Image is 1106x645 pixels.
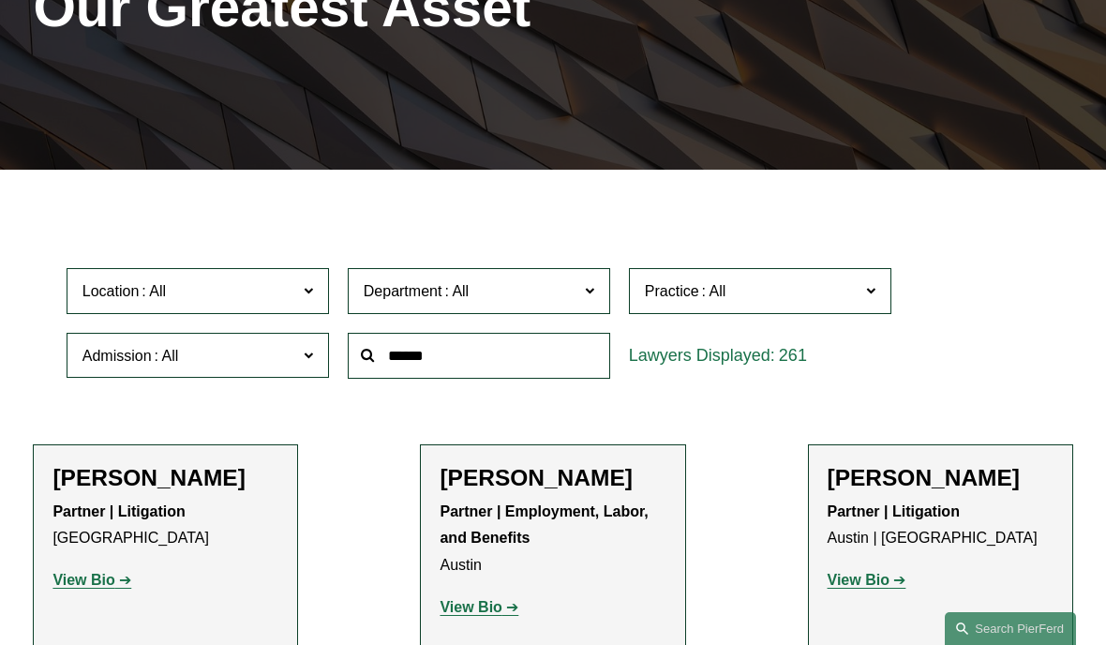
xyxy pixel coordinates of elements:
span: Location [82,283,140,299]
span: Department [364,283,442,299]
p: [GEOGRAPHIC_DATA] [52,499,278,553]
span: Practice [645,283,699,299]
a: View Bio [440,599,518,615]
p: Austin [440,499,665,579]
span: Admission [82,348,152,364]
a: Search this site [945,612,1076,645]
p: Austin | [GEOGRAPHIC_DATA] [828,499,1054,553]
h2: [PERSON_NAME] [828,464,1054,492]
h2: [PERSON_NAME] [52,464,278,492]
strong: Partner | Employment, Labor, and Benefits [440,503,652,547]
strong: View Bio [440,599,501,615]
h2: [PERSON_NAME] [440,464,665,492]
strong: View Bio [52,572,114,588]
a: View Bio [52,572,131,588]
strong: View Bio [828,572,889,588]
a: View Bio [828,572,906,588]
strong: Partner | Litigation [828,503,960,519]
span: 261 [779,346,807,365]
strong: Partner | Litigation [52,503,185,519]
